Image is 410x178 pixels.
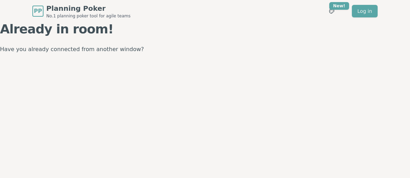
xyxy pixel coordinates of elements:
[352,5,378,17] a: Log in
[34,7,42,15] span: PP
[46,13,131,19] span: No.1 planning poker tool for agile teams
[329,2,349,10] div: New!
[46,3,131,13] span: Planning Poker
[325,5,338,17] button: New!
[32,3,131,19] a: PPPlanning PokerNo.1 planning poker tool for agile teams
